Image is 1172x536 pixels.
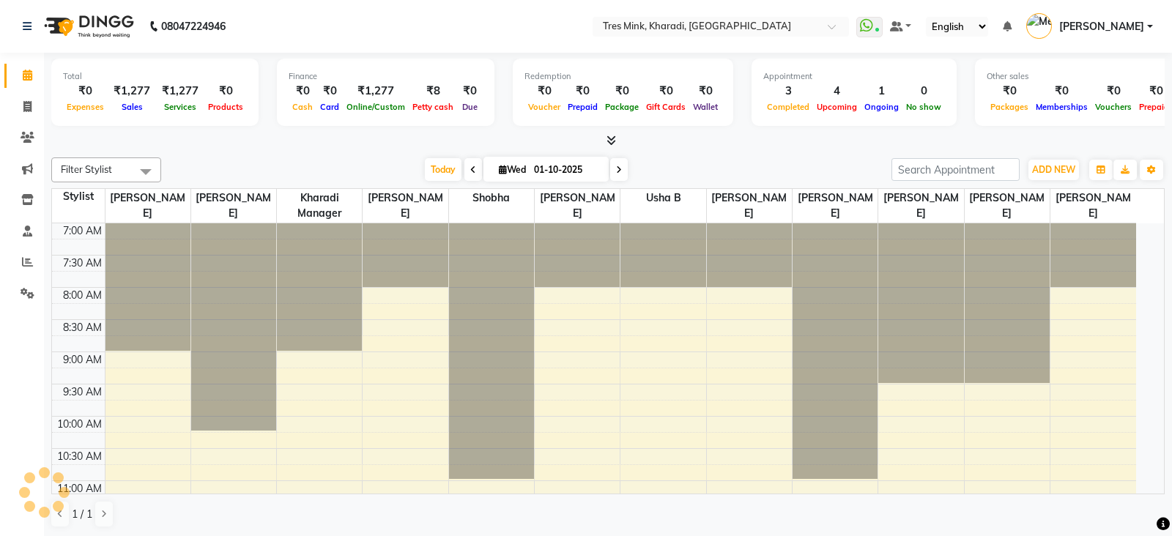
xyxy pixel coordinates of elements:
[530,159,603,181] input: 2025-10-01
[965,189,1050,223] span: [PERSON_NAME]
[60,384,105,400] div: 9:30 AM
[457,83,483,100] div: ₹0
[987,102,1032,112] span: Packages
[495,164,530,175] span: Wed
[54,481,105,496] div: 11:00 AM
[459,102,481,112] span: Due
[601,83,642,100] div: ₹0
[689,102,722,112] span: Wallet
[878,189,963,223] span: [PERSON_NAME]
[343,102,409,112] span: Online/Custom
[63,70,247,83] div: Total
[409,102,457,112] span: Petty cash
[902,83,945,100] div: 0
[1059,19,1144,34] span: [PERSON_NAME]
[72,507,92,522] span: 1 / 1
[1032,164,1075,175] span: ADD NEW
[191,189,276,223] span: [PERSON_NAME]
[105,189,190,223] span: [PERSON_NAME]
[793,189,878,223] span: [PERSON_NAME]
[161,6,226,47] b: 08047224946
[524,70,722,83] div: Redemption
[564,102,601,112] span: Prepaid
[108,83,156,100] div: ₹1,277
[118,102,146,112] span: Sales
[987,83,1032,100] div: ₹0
[52,189,105,204] div: Stylist
[60,352,105,368] div: 9:00 AM
[707,189,792,223] span: [PERSON_NAME]
[156,83,204,100] div: ₹1,277
[1028,160,1079,180] button: ADD NEW
[409,83,457,100] div: ₹8
[861,83,902,100] div: 1
[289,70,483,83] div: Finance
[1032,83,1091,100] div: ₹0
[54,449,105,464] div: 10:30 AM
[1050,189,1136,223] span: [PERSON_NAME]
[289,83,316,100] div: ₹0
[902,102,945,112] span: No show
[1032,102,1091,112] span: Memberships
[601,102,642,112] span: Package
[524,102,564,112] span: Voucher
[204,102,247,112] span: Products
[620,189,705,207] span: Usha B
[689,83,722,100] div: ₹0
[564,83,601,100] div: ₹0
[535,189,620,223] span: [PERSON_NAME]
[204,83,247,100] div: ₹0
[425,158,461,181] span: Today
[277,189,362,223] span: Kharadi Manager
[60,223,105,239] div: 7:00 AM
[63,102,108,112] span: Expenses
[363,189,448,223] span: [PERSON_NAME]
[1091,102,1135,112] span: Vouchers
[524,83,564,100] div: ₹0
[642,102,689,112] span: Gift Cards
[54,417,105,432] div: 10:00 AM
[861,102,902,112] span: Ongoing
[1026,13,1052,39] img: Meghana Kering
[813,102,861,112] span: Upcoming
[316,102,343,112] span: Card
[289,102,316,112] span: Cash
[63,83,108,100] div: ₹0
[763,102,813,112] span: Completed
[891,158,1020,181] input: Search Appointment
[449,189,534,207] span: Shobha
[60,256,105,271] div: 7:30 AM
[642,83,689,100] div: ₹0
[1091,83,1135,100] div: ₹0
[763,83,813,100] div: 3
[61,163,112,175] span: Filter Stylist
[37,6,138,47] img: logo
[343,83,409,100] div: ₹1,277
[316,83,343,100] div: ₹0
[60,288,105,303] div: 8:00 AM
[60,320,105,335] div: 8:30 AM
[813,83,861,100] div: 4
[763,70,945,83] div: Appointment
[160,102,200,112] span: Services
